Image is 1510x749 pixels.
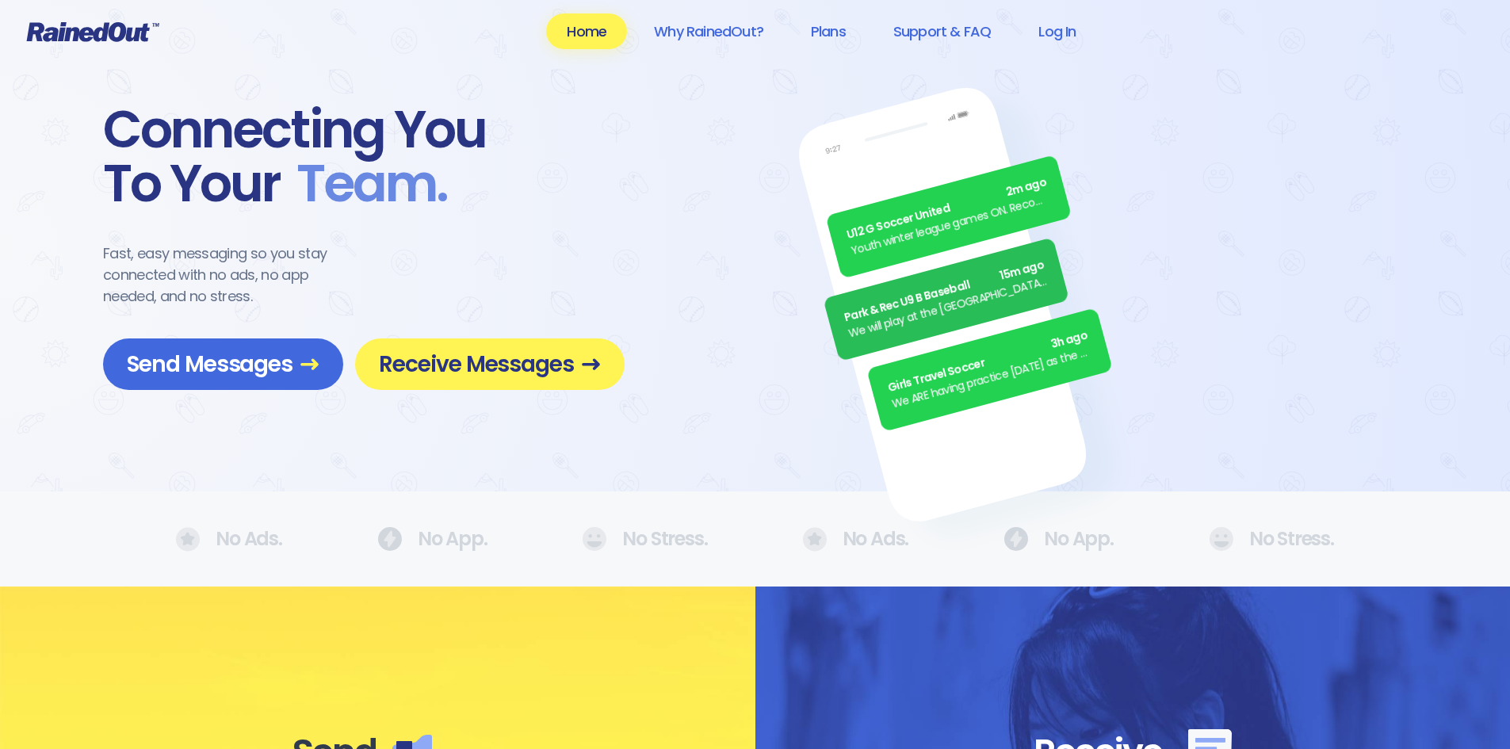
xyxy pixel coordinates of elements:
[1209,527,1334,551] div: No Stress.
[1003,527,1114,551] div: No App.
[377,527,487,551] div: No App.
[281,157,447,211] span: Team .
[127,350,319,378] span: Send Messages
[998,257,1046,285] span: 15m ago
[843,257,1046,327] div: Park & Rec U9 B Baseball
[1004,174,1049,201] span: 2m ago
[355,338,625,390] a: Receive Messages
[790,13,866,49] a: Plans
[886,327,1090,397] div: Girls Travel Soccer
[1209,527,1233,551] img: No Ads.
[1049,327,1089,353] span: 3h ago
[633,13,784,49] a: Why RainedOut?
[803,527,827,552] img: No Ads.
[850,190,1053,260] div: Youth winter league games ON. Recommend running shoes/sneakers for players as option for footwear.
[176,527,282,552] div: No Ads.
[1018,13,1096,49] a: Log In
[847,273,1050,342] div: We will play at the [GEOGRAPHIC_DATA]. Wear white, be at the field by 5pm.
[582,527,606,551] img: No Ads.
[1003,527,1028,551] img: No Ads.
[845,174,1049,244] div: U12 G Soccer United
[377,527,402,551] img: No Ads.
[103,243,357,307] div: Fast, easy messaging so you stay connected with no ads, no app needed, and no stress.
[890,343,1094,413] div: We ARE having practice [DATE] as the sun is finally out.
[546,13,627,49] a: Home
[803,527,909,552] div: No Ads.
[103,103,625,211] div: Connecting You To Your
[873,13,1011,49] a: Support & FAQ
[103,338,343,390] a: Send Messages
[176,527,200,552] img: No Ads.
[379,350,601,378] span: Receive Messages
[582,527,707,551] div: No Stress.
